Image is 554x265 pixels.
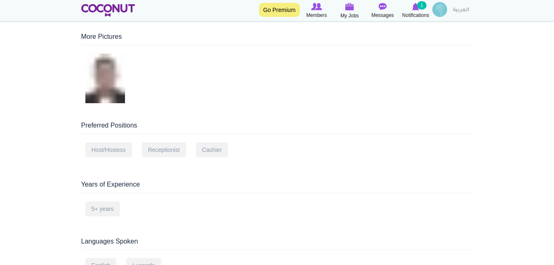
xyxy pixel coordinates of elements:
[306,11,327,19] span: Members
[340,12,359,20] span: My Jobs
[196,142,228,157] div: Cashier
[259,3,300,17] a: Go Premium
[417,1,426,9] small: 1
[366,2,399,19] a: Messages Messages
[399,2,432,19] a: Notifications Notifications 1
[300,2,333,19] a: Browse Members Members
[85,201,120,216] div: 5+ years
[81,237,473,250] div: Languages Spoken
[449,2,473,19] a: العربية
[402,11,429,19] span: Notifications
[85,142,132,157] div: Host/Hostess
[81,4,135,17] img: Home
[311,3,322,10] img: Browse Members
[333,2,366,20] a: My Jobs My Jobs
[81,180,473,193] div: Years of Experience
[81,32,473,45] div: More Pictures
[142,142,186,157] div: Receptionist
[345,3,354,10] img: My Jobs
[412,3,419,10] img: Notifications
[379,3,387,10] img: Messages
[81,121,473,134] div: Preferred Positions
[371,11,394,19] span: Messages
